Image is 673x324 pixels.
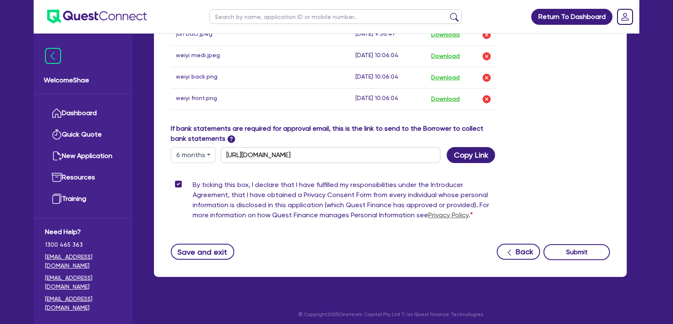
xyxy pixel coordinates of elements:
[45,124,121,145] a: Quick Quote
[431,29,460,40] button: Download
[45,103,121,124] a: Dashboard
[431,72,460,83] button: Download
[45,274,121,291] a: [EMAIL_ADDRESS][DOMAIN_NAME]
[171,244,234,260] button: Save and exit
[45,240,121,249] span: 1300 465 363
[45,253,121,270] a: [EMAIL_ADDRESS][DOMAIN_NAME]
[171,67,350,88] td: weiyi back.png
[531,9,612,25] a: Return To Dashboard
[45,188,121,210] a: Training
[543,244,610,260] button: Submit
[497,244,540,260] button: Back
[44,75,122,85] span: Welcome Shae
[45,295,121,312] a: [EMAIL_ADDRESS][DOMAIN_NAME]
[45,145,121,167] a: New Application
[148,311,633,318] p: © Copyright 2025 Oneteam Capital Pty Ltd T/as Quest Finance Technologies
[52,129,62,140] img: quick-quote
[431,51,460,62] button: Download
[228,135,235,143] span: ?
[350,88,426,110] td: [DATE] 10:06:04
[431,94,460,105] button: Download
[52,172,62,182] img: resources
[350,24,426,45] td: [DATE] 9:56:47
[447,147,495,163] button: Copy Link
[614,6,636,28] a: Dropdown toggle
[193,180,497,224] label: By ticking this box, I declare that I have fulfilled my responsibilities under the Introducer Agr...
[350,45,426,67] td: [DATE] 10:06:04
[171,88,350,110] td: weiyi front.png
[350,67,426,88] td: [DATE] 10:06:04
[45,227,121,237] span: Need Help?
[171,147,216,163] button: Dropdown toggle
[482,30,492,40] img: delete-icon
[45,167,121,188] a: Resources
[52,151,62,161] img: new-application
[47,10,147,24] img: quest-connect-logo-blue
[171,24,350,45] td: jun bacl.jpeg
[428,211,469,219] a: Privacy Policy
[171,124,497,144] label: If bank statements are required for approval email, this is the link to send to the Borrower to c...
[482,94,492,104] img: delete-icon
[45,48,61,64] img: icon-menu-close
[482,73,492,83] img: delete-icon
[52,194,62,204] img: training
[171,45,350,67] td: weiyi medi.jpeg
[482,51,492,61] img: delete-icon
[209,9,462,24] input: Search by name, application ID or mobile number...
